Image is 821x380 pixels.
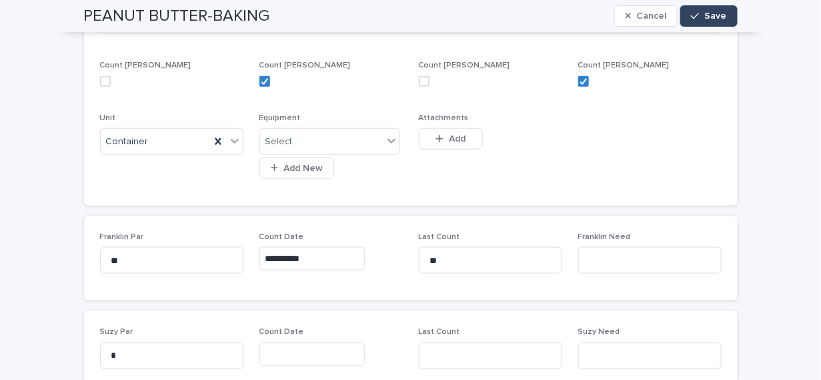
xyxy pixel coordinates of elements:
[259,233,304,241] span: Count Date
[259,61,351,69] span: Count [PERSON_NAME]
[578,328,620,336] span: Suzy Need
[680,5,737,27] button: Save
[449,134,466,144] span: Add
[419,61,510,69] span: Count [PERSON_NAME]
[578,61,670,69] span: Count [PERSON_NAME]
[419,128,483,150] button: Add
[419,114,469,122] span: Attachments
[100,233,144,241] span: Franklin Par
[259,328,304,336] span: Count Date
[419,233,460,241] span: Last Count
[419,328,460,336] span: Last Count
[100,114,116,122] span: Unit
[84,7,270,26] h2: PEANUT BUTTER-BAKING
[100,61,191,69] span: Count [PERSON_NAME]
[283,164,323,173] span: Add New
[100,328,133,336] span: Suzy Par
[259,158,334,179] button: Add New
[614,5,678,27] button: Cancel
[578,233,631,241] span: Franklin Need
[636,11,666,21] span: Cancel
[265,135,299,149] div: Select...
[705,11,727,21] span: Save
[106,135,149,149] span: Container
[259,114,301,122] span: Equipment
